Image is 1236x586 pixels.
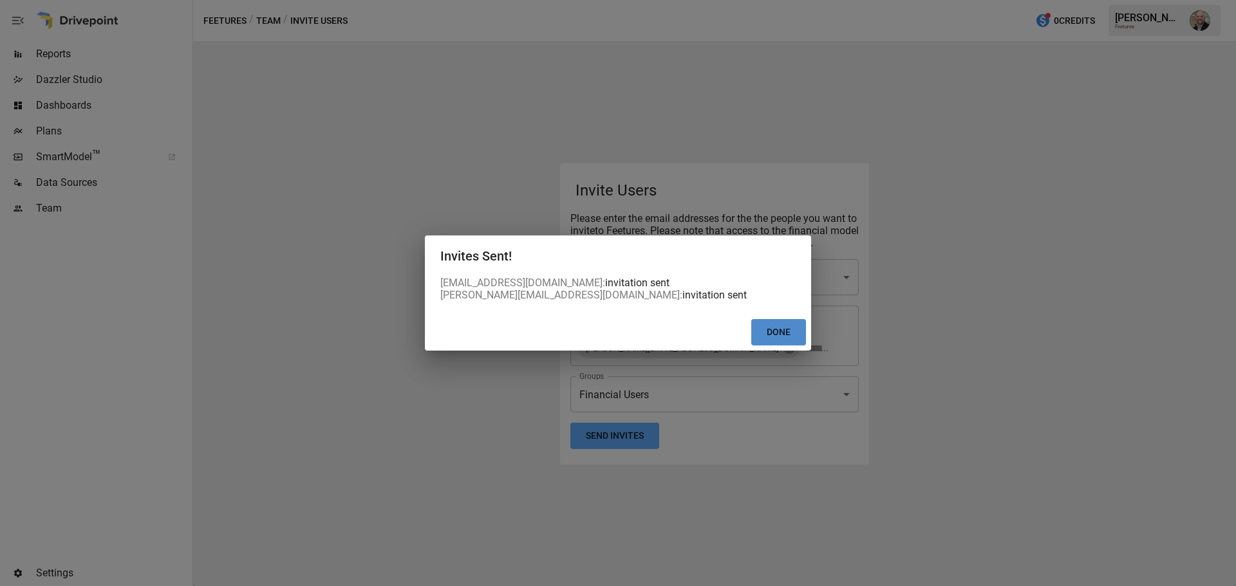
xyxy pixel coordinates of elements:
div: invitation sent [682,289,747,301]
div: [PERSON_NAME][EMAIL_ADDRESS][DOMAIN_NAME] : [440,289,682,301]
div: [EMAIL_ADDRESS][DOMAIN_NAME] : [440,277,605,289]
h2: Invites Sent! [425,235,811,277]
button: Done [751,319,806,345]
div: invitation sent [605,277,669,289]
